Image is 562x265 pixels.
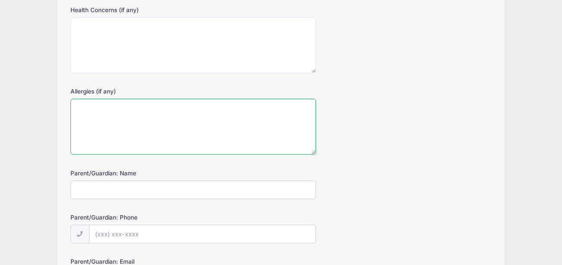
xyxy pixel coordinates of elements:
label: Parent/Guardian: Name [70,169,211,178]
label: Health Concerns (if any) [70,6,211,14]
input: (xxx) xxx-xxxx [89,225,316,243]
label: Parent/Guardian: Phone [70,213,211,222]
label: Allergies (if any) [70,87,211,96]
